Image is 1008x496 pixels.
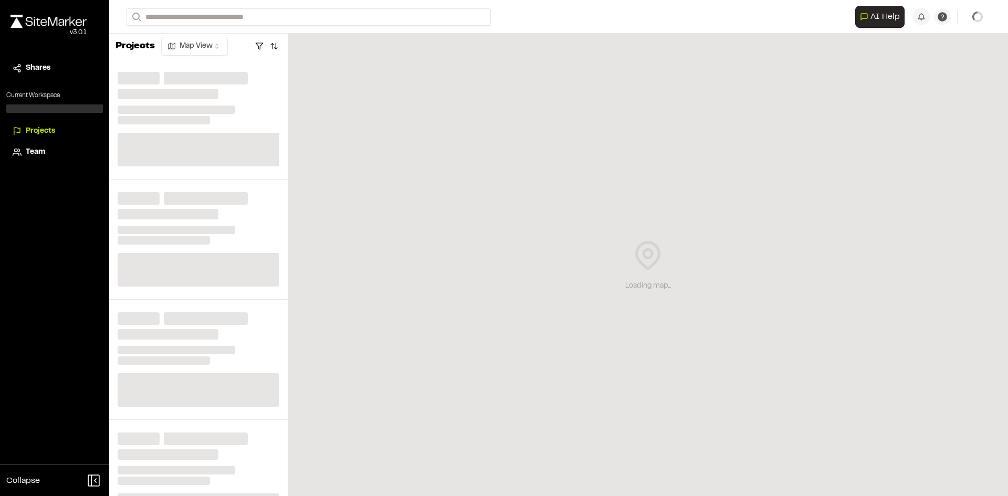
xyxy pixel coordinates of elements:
[855,6,909,28] div: Open AI Assistant
[10,15,87,28] img: rebrand.png
[13,146,97,158] a: Team
[13,62,97,74] a: Shares
[625,280,671,292] div: Loading map...
[126,8,145,26] button: Search
[26,125,55,137] span: Projects
[870,10,900,23] span: AI Help
[6,474,40,487] span: Collapse
[26,62,50,74] span: Shares
[13,125,97,137] a: Projects
[26,146,45,158] span: Team
[115,39,155,54] p: Projects
[6,91,103,100] p: Current Workspace
[10,28,87,37] div: Oh geez...please don't...
[855,6,905,28] button: Open AI Assistant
